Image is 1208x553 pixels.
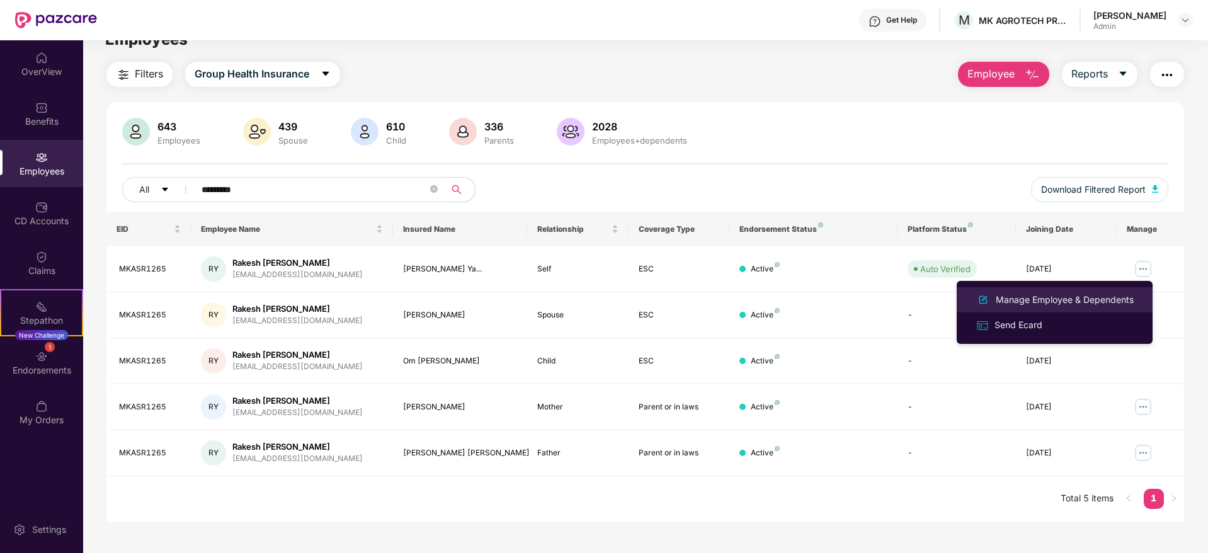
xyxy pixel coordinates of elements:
[1118,69,1128,80] span: caret-down
[35,101,48,114] img: svg+xml;base64,PHN2ZyBpZD0iQmVuZWZpdHMiIHhtbG5zPSJodHRwOi8vd3d3LnczLm9yZy8yMDAwL3N2ZyIgd2lkdGg9Ij...
[1133,259,1153,279] img: manageButton
[276,135,311,145] div: Spouse
[403,401,518,413] div: [PERSON_NAME]
[1093,9,1166,21] div: [PERSON_NAME]
[403,263,518,275] div: [PERSON_NAME] Ya...
[45,342,55,352] div: 1
[35,201,48,214] img: svg+xml;base64,PHN2ZyBpZD0iQ0RfQWNjb3VudHMiIGRhdGEtbmFtZT0iQ0QgQWNjb3VudHMiIHhtbG5zPSJodHRwOi8vd3...
[321,69,331,80] span: caret-down
[28,523,70,536] div: Settings
[629,212,729,246] th: Coverage Type
[232,303,363,315] div: Rakesh [PERSON_NAME]
[979,14,1067,26] div: MK AGROTECH PRIVATE LIMITED
[751,401,780,413] div: Active
[201,302,226,328] div: RY
[976,292,991,307] img: svg+xml;base64,PHN2ZyB4bWxucz0iaHR0cDovL3d3dy53My5vcmcvMjAwMC9zdmciIHhtbG5zOnhsaW5rPSJodHRwOi8vd3...
[775,400,780,405] img: svg+xml;base64,PHN2ZyB4bWxucz0iaHR0cDovL3d3dy53My5vcmcvMjAwMC9zdmciIHdpZHRoPSI4IiBoZWlnaHQ9IjgiIH...
[403,355,518,367] div: Om [PERSON_NAME]
[155,120,203,133] div: 643
[751,309,780,321] div: Active
[1026,263,1107,275] div: [DATE]
[897,384,1015,430] td: -
[967,66,1015,82] span: Employee
[430,184,438,196] span: close-circle
[35,400,48,413] img: svg+xml;base64,PHN2ZyBpZD0iTXlfT3JkZXJzIiBkYXRhLW5hbWU9Ik15IE9yZGVycyIgeG1sbnM9Imh0dHA6Ly93d3cudz...
[1,314,82,327] div: Stepathon
[1093,21,1166,31] div: Admin
[1125,494,1132,502] span: left
[1180,15,1190,25] img: svg+xml;base64,PHN2ZyBpZD0iRHJvcGRvd24tMzJ4MzIiIHhtbG5zPSJodHRwOi8vd3d3LnczLm9yZy8yMDAwL3N2ZyIgd2...
[537,309,618,321] div: Spouse
[958,62,1049,87] button: Employee
[1061,489,1114,509] li: Total 5 items
[1119,489,1139,509] button: left
[775,308,780,313] img: svg+xml;base64,PHN2ZyB4bWxucz0iaHR0cDovL3d3dy53My5vcmcvMjAwMC9zdmciIHdpZHRoPSI4IiBoZWlnaHQ9IjgiIH...
[119,401,181,413] div: MKASR1265
[449,118,477,145] img: svg+xml;base64,PHN2ZyB4bWxucz0iaHR0cDovL3d3dy53My5vcmcvMjAwMC9zdmciIHhtbG5zOnhsaW5rPSJodHRwOi8vd3...
[35,52,48,64] img: svg+xml;base64,PHN2ZyBpZD0iSG9tZSIgeG1sbnM9Imh0dHA6Ly93d3cudzMub3JnLzIwMDAvc3ZnIiB3aWR0aD0iMjAiIG...
[751,263,780,275] div: Active
[119,355,181,367] div: MKASR1265
[639,401,719,413] div: Parent or in laws
[232,441,363,453] div: Rakesh [PERSON_NAME]
[1160,67,1175,83] img: svg+xml;base64,PHN2ZyB4bWxucz0iaHR0cDovL3d3dy53My5vcmcvMjAwMC9zdmciIHdpZHRoPSIyNCIgaGVpZ2h0PSIyNC...
[232,257,363,269] div: Rakesh [PERSON_NAME]
[1026,355,1107,367] div: [DATE]
[232,395,363,407] div: Rakesh [PERSON_NAME]
[232,269,363,281] div: [EMAIL_ADDRESS][DOMAIN_NAME]
[1144,489,1164,508] a: 1
[639,447,719,459] div: Parent or in laws
[1016,212,1117,246] th: Joining Date
[1041,183,1146,197] span: Download Filtered Report
[1025,67,1040,83] img: svg+xml;base64,PHN2ZyB4bWxucz0iaHR0cDovL3d3dy53My5vcmcvMjAwMC9zdmciIHhtbG5zOnhsaW5rPSJodHRwOi8vd3...
[537,224,608,234] span: Relationship
[751,355,780,367] div: Active
[639,309,719,321] div: ESC
[1133,397,1153,417] img: manageButton
[1164,489,1184,509] li: Next Page
[201,348,226,373] div: RY
[444,185,469,195] span: search
[232,315,363,327] div: [EMAIL_ADDRESS][DOMAIN_NAME]
[1133,443,1153,463] img: manageButton
[959,13,970,28] span: M
[537,263,618,275] div: Self
[1031,177,1168,202] button: Download Filtered Report
[139,183,149,197] span: All
[106,62,173,87] button: Filters
[15,330,68,340] div: New Challenge
[1170,494,1178,502] span: right
[1062,62,1137,87] button: Reportscaret-down
[739,224,887,234] div: Endorsement Status
[537,447,618,459] div: Father
[116,67,131,83] img: svg+xml;base64,PHN2ZyB4bWxucz0iaHR0cDovL3d3dy53My5vcmcvMjAwMC9zdmciIHdpZHRoPSIyNCIgaGVpZ2h0PSIyNC...
[35,300,48,313] img: svg+xml;base64,PHN2ZyB4bWxucz0iaHR0cDovL3d3dy53My5vcmcvMjAwMC9zdmciIHdpZHRoPSIyMSIgaGVpZ2h0PSIyMC...
[122,177,199,202] button: Allcaret-down
[35,350,48,363] img: svg+xml;base64,PHN2ZyBpZD0iRW5kb3JzZW1lbnRzIiB4bWxucz0iaHR0cDovL3d3dy53My5vcmcvMjAwMC9zdmciIHdpZH...
[119,309,181,321] div: MKASR1265
[897,338,1015,384] td: -
[482,120,516,133] div: 336
[993,293,1136,307] div: Manage Employee & Dependents
[384,135,409,145] div: Child
[1152,185,1158,193] img: svg+xml;base64,PHN2ZyB4bWxucz0iaHR0cDovL3d3dy53My5vcmcvMjAwMC9zdmciIHhtbG5zOnhsaW5rPSJodHRwOi8vd3...
[537,355,618,367] div: Child
[201,394,226,419] div: RY
[976,319,989,333] img: svg+xml;base64,PHN2ZyB4bWxucz0iaHR0cDovL3d3dy53My5vcmcvMjAwMC9zdmciIHdpZHRoPSIxNiIgaGVpZ2h0PSIxNi...
[920,263,971,275] div: Auto Verified
[1026,401,1107,413] div: [DATE]
[1117,212,1184,246] th: Manage
[155,135,203,145] div: Employees
[201,440,226,465] div: RY
[35,251,48,263] img: svg+xml;base64,PHN2ZyBpZD0iQ2xhaW0iIHhtbG5zPSJodHRwOi8vd3d3LnczLm9yZy8yMDAwL3N2ZyIgd2lkdGg9IjIwIi...
[232,361,363,373] div: [EMAIL_ADDRESS][DOMAIN_NAME]
[191,212,393,246] th: Employee Name
[276,120,311,133] div: 439
[527,212,628,246] th: Relationship
[185,62,340,87] button: Group Health Insurancecaret-down
[537,401,618,413] div: Mother
[13,523,26,536] img: svg+xml;base64,PHN2ZyBpZD0iU2V0dGluZy0yMHgyMCIgeG1sbnM9Imh0dHA6Ly93d3cudzMub3JnLzIwMDAvc3ZnIiB3aW...
[430,185,438,193] span: close-circle
[590,120,690,133] div: 2028
[122,118,150,145] img: svg+xml;base64,PHN2ZyB4bWxucz0iaHR0cDovL3d3dy53My5vcmcvMjAwMC9zdmciIHhtbG5zOnhsaW5rPSJodHRwOi8vd3...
